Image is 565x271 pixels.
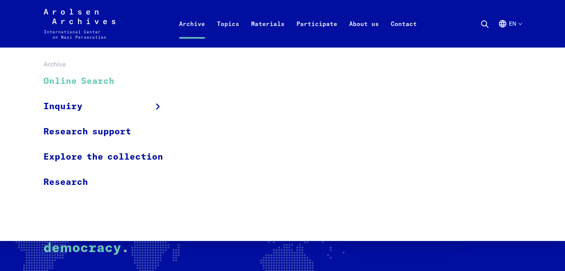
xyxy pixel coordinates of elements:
[43,119,173,144] a: Research support
[290,18,343,48] a: Participate
[43,94,173,119] a: Inquiry
[498,19,522,46] button: English, language selection
[211,18,245,48] a: Topics
[343,18,385,48] a: About us
[43,69,173,94] a: Online Search
[385,18,423,48] a: Contact
[173,18,211,48] a: Archive
[43,144,173,170] a: Explore the collection
[43,69,173,195] ul: Archive
[43,170,173,195] a: Research
[173,9,423,39] nav: Primary
[245,18,290,48] a: Materials
[43,100,82,113] span: Inquiry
